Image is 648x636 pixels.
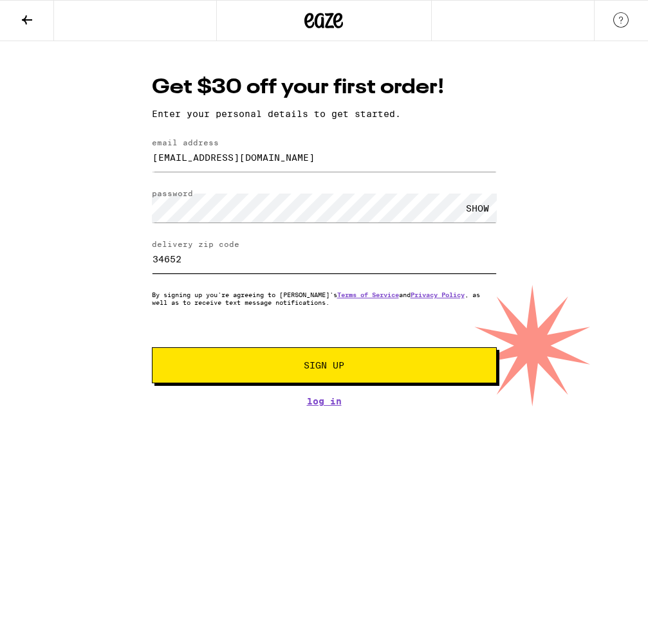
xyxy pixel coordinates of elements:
p: By signing up you're agreeing to [PERSON_NAME]'s and , as well as to receive text message notific... [152,291,497,306]
a: Privacy Policy [411,291,465,298]
h1: Get $30 off your first order! [152,73,497,102]
p: Enter your personal details to get started. [152,109,497,119]
label: email address [152,138,219,147]
input: email address [152,143,497,172]
label: password [152,189,193,197]
span: Hi. Need any help? [8,9,93,19]
span: Sign Up [304,361,344,370]
a: Terms of Service [337,291,399,298]
div: SHOW [458,194,497,223]
a: Log In [152,396,497,406]
label: delivery zip code [152,240,239,248]
input: delivery zip code [152,244,497,273]
button: Sign Up [152,347,497,383]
